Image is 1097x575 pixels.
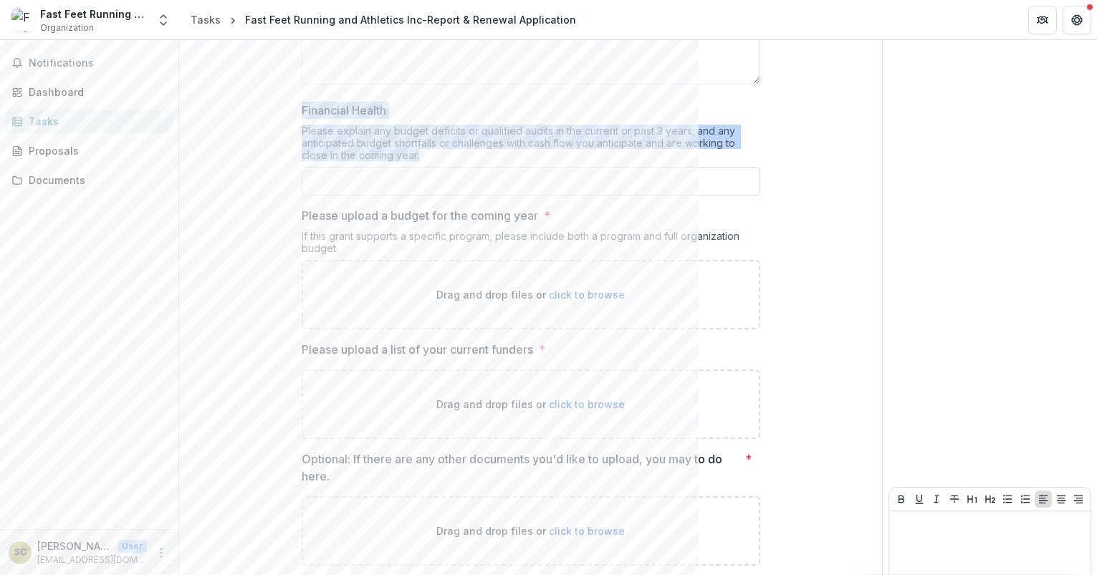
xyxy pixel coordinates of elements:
[6,139,173,163] a: Proposals
[29,114,161,129] div: Tasks
[436,287,625,302] p: Drag and drop files or
[302,450,739,485] p: Optional: If there are any other documents you'd like to upload, you may to do here.
[1028,6,1057,34] button: Partners
[549,525,625,537] span: click to browse
[185,9,226,30] a: Tasks
[302,207,538,224] p: Please upload a budget for the coming year
[29,57,167,69] span: Notifications
[245,12,576,27] div: Fast Feet Running and Athletics Inc-Report & Renewal Application
[11,9,34,32] img: Fast Feet Running and Athletics Inc
[29,173,161,188] div: Documents
[1070,491,1087,508] button: Align Right
[302,341,533,358] p: Please upload a list of your current funders
[185,9,582,30] nav: breadcrumb
[153,6,173,34] button: Open entity switcher
[1017,491,1034,508] button: Ordered List
[302,230,760,260] div: If this grant supports a specific program, please include both a program and full organization bu...
[37,554,147,566] p: [EMAIL_ADDRESS][DOMAIN_NAME]
[40,6,148,21] div: Fast Feet Running and Athletics Inc
[29,143,161,158] div: Proposals
[6,80,173,104] a: Dashboard
[436,397,625,412] p: Drag and drop files or
[37,538,112,554] p: [PERSON_NAME]
[1053,491,1070,508] button: Align Center
[999,491,1016,508] button: Bullet List
[946,491,963,508] button: Strike
[982,491,999,508] button: Heading 2
[6,52,173,74] button: Notifications
[911,491,928,508] button: Underline
[118,540,147,553] p: User
[14,548,27,557] div: Suzie Clinchy
[436,523,625,538] p: Drag and drop files or
[1035,491,1052,508] button: Align Left
[6,110,173,133] a: Tasks
[964,491,981,508] button: Heading 1
[893,491,910,508] button: Bold
[302,125,760,167] div: Please explain any budget deficits or qualified audits in the current or past 3 years; and any an...
[29,84,161,100] div: Dashboard
[549,289,625,301] span: click to browse
[302,102,386,119] p: Financial Health
[40,21,94,34] span: Organization
[1063,6,1091,34] button: Get Help
[191,12,221,27] div: Tasks
[153,544,170,561] button: More
[928,491,945,508] button: Italicize
[549,398,625,410] span: click to browse
[6,168,173,192] a: Documents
